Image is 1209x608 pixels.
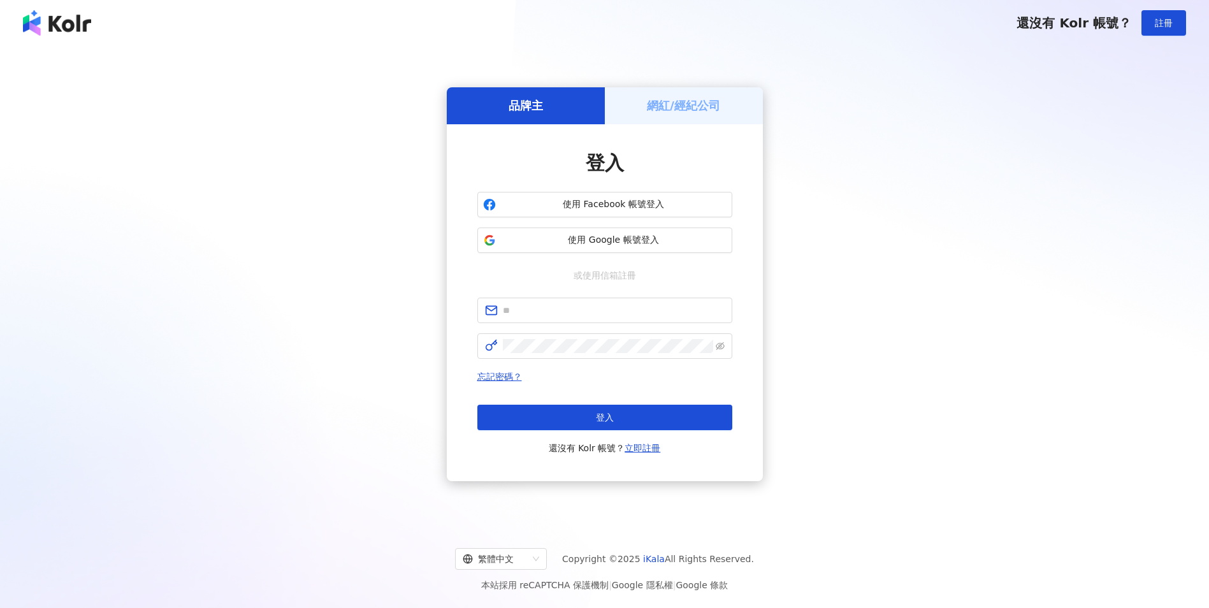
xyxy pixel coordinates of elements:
[477,192,732,217] button: 使用 Facebook 帳號登入
[23,10,91,36] img: logo
[565,268,645,282] span: 或使用信箱註冊
[643,554,665,564] a: iKala
[586,152,624,174] span: 登入
[509,98,543,113] h5: 品牌主
[609,580,612,590] span: |
[612,580,673,590] a: Google 隱私權
[477,372,522,382] a: 忘記密碼？
[501,234,727,247] span: 使用 Google 帳號登入
[562,551,754,567] span: Copyright © 2025 All Rights Reserved.
[463,549,528,569] div: 繁體中文
[1141,10,1186,36] button: 註冊
[477,228,732,253] button: 使用 Google 帳號登入
[481,577,728,593] span: 本站採用 reCAPTCHA 保護機制
[501,198,727,211] span: 使用 Facebook 帳號登入
[716,342,725,351] span: eye-invisible
[625,443,660,453] a: 立即註冊
[1017,15,1131,31] span: 還沒有 Kolr 帳號？
[1155,18,1173,28] span: 註冊
[647,98,720,113] h5: 網紅/經紀公司
[676,580,728,590] a: Google 條款
[549,440,661,456] span: 還沒有 Kolr 帳號？
[477,405,732,430] button: 登入
[596,412,614,423] span: 登入
[673,580,676,590] span: |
